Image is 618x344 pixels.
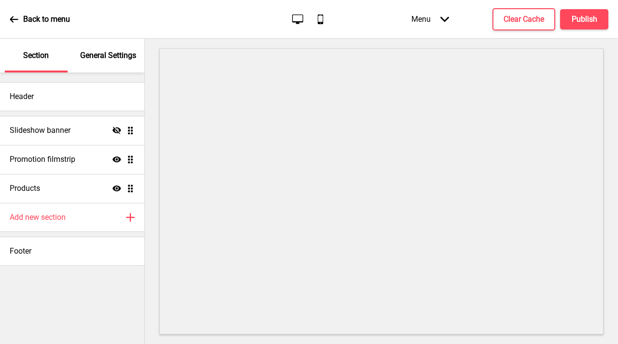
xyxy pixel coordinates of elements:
h4: Promotion filmstrip [10,154,75,165]
h4: Publish [572,14,597,25]
h4: Slideshow banner [10,125,70,136]
p: Section [23,50,49,61]
p: General Settings [80,50,136,61]
h4: Footer [10,246,31,257]
div: Menu [402,5,459,33]
p: Back to menu [23,14,70,25]
button: Clear Cache [492,8,555,30]
h4: Header [10,91,34,102]
h4: Add new section [10,212,66,223]
h4: Products [10,183,40,194]
h4: Clear Cache [504,14,544,25]
a: Back to menu [10,6,70,32]
button: Publish [560,9,608,29]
